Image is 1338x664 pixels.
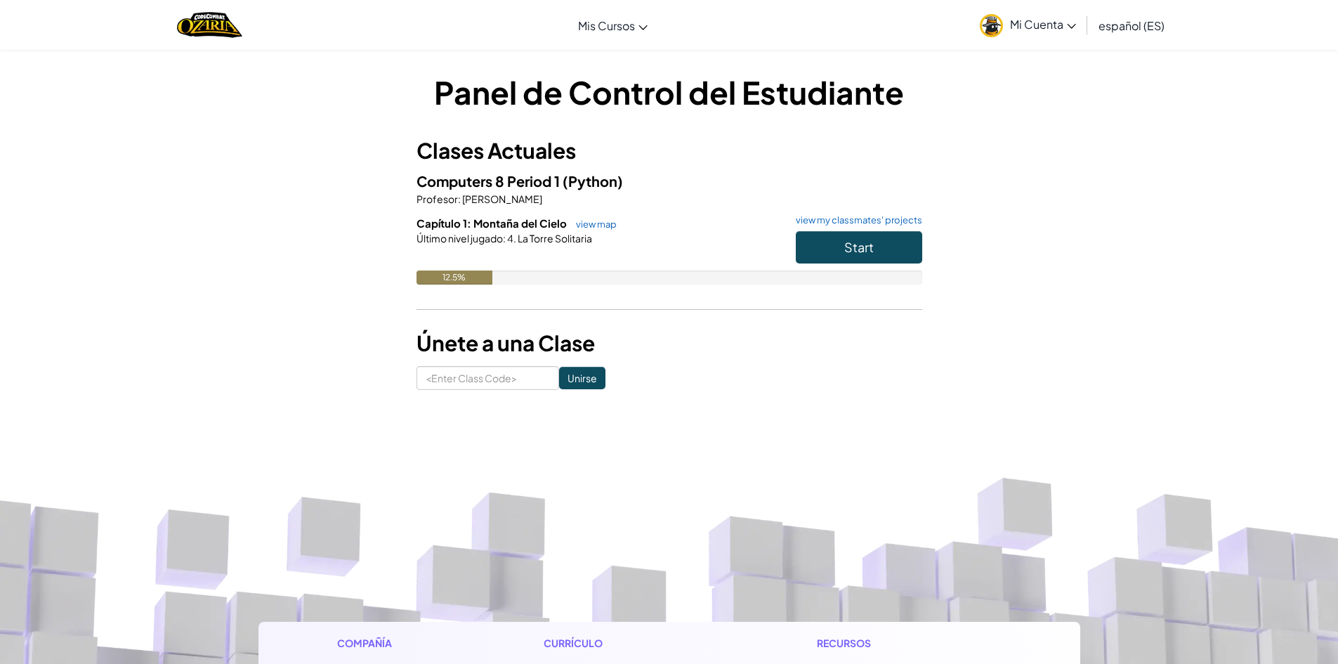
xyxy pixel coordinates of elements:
[337,636,454,651] h1: Compañía
[417,172,563,190] span: Computers 8 Period 1
[506,232,516,245] span: 4.
[177,11,242,39] a: Ozaria by CodeCombat logo
[417,135,922,167] h3: Clases Actuales
[516,232,592,245] span: La Torre Solitaria
[559,367,605,389] input: Unirse
[789,216,922,225] a: view my classmates' projects
[417,366,559,390] input: <Enter Class Code>
[461,193,542,205] span: [PERSON_NAME]
[417,232,503,245] span: Último nivel jugado
[177,11,242,39] img: Home
[563,172,623,190] span: (Python)
[844,239,874,255] span: Start
[1091,6,1172,44] a: español (ES)
[817,636,1002,651] h1: Recursos
[417,70,922,114] h1: Panel de Control del Estudiante
[980,14,1003,37] img: avatar
[569,219,617,230] a: view map
[503,232,506,245] span: :
[1098,18,1165,33] span: español (ES)
[458,193,461,205] span: :
[1010,17,1076,32] span: Mi Cuenta
[544,636,728,651] h1: Currículo
[417,327,922,359] h3: Únete a una Clase
[571,6,655,44] a: Mis Cursos
[417,271,492,285] div: 12.5%
[417,193,458,205] span: Profesor
[417,216,569,230] span: Capítulo 1: Montaña del Cielo
[578,18,635,33] span: Mis Cursos
[796,231,922,263] button: Start
[973,3,1083,47] a: Mi Cuenta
